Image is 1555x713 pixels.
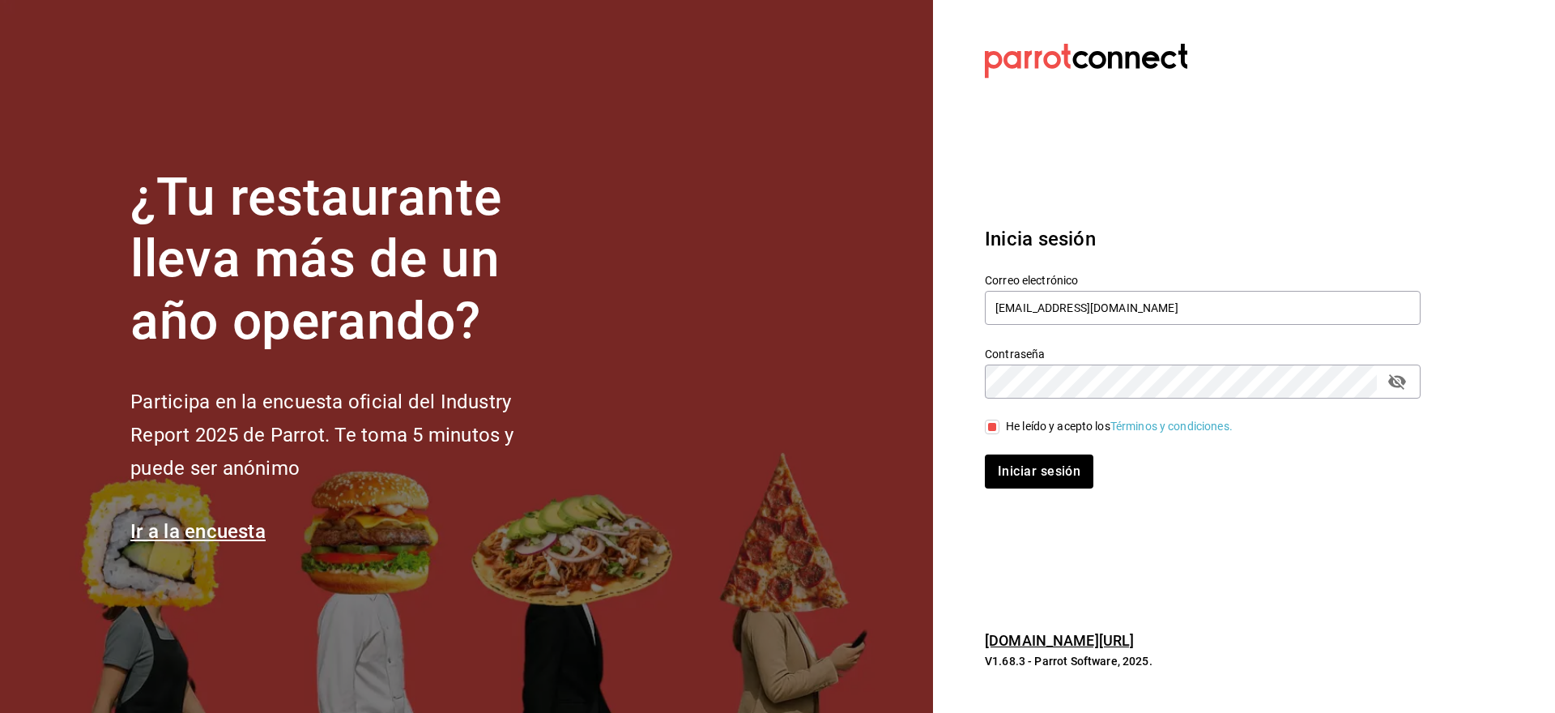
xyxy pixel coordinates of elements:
[985,291,1421,325] input: Ingresa tu correo electrónico
[1383,368,1411,395] button: passwordField
[985,653,1421,669] p: V1.68.3 - Parrot Software, 2025.
[985,632,1134,649] a: [DOMAIN_NAME][URL]
[130,386,568,485] h2: Participa en la encuesta oficial del Industry Report 2025 de Parrot. Te toma 5 minutos y puede se...
[985,455,1093,489] button: Iniciar sesión
[1006,418,1233,435] div: He leído y acepto los
[130,520,266,543] a: Ir a la encuesta
[1110,420,1233,433] a: Términos y condiciones.
[985,224,1421,254] h3: Inicia sesión
[985,274,1421,285] label: Correo electrónico
[985,348,1421,359] label: Contraseña
[130,167,568,353] h1: ¿Tu restaurante lleva más de un año operando?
